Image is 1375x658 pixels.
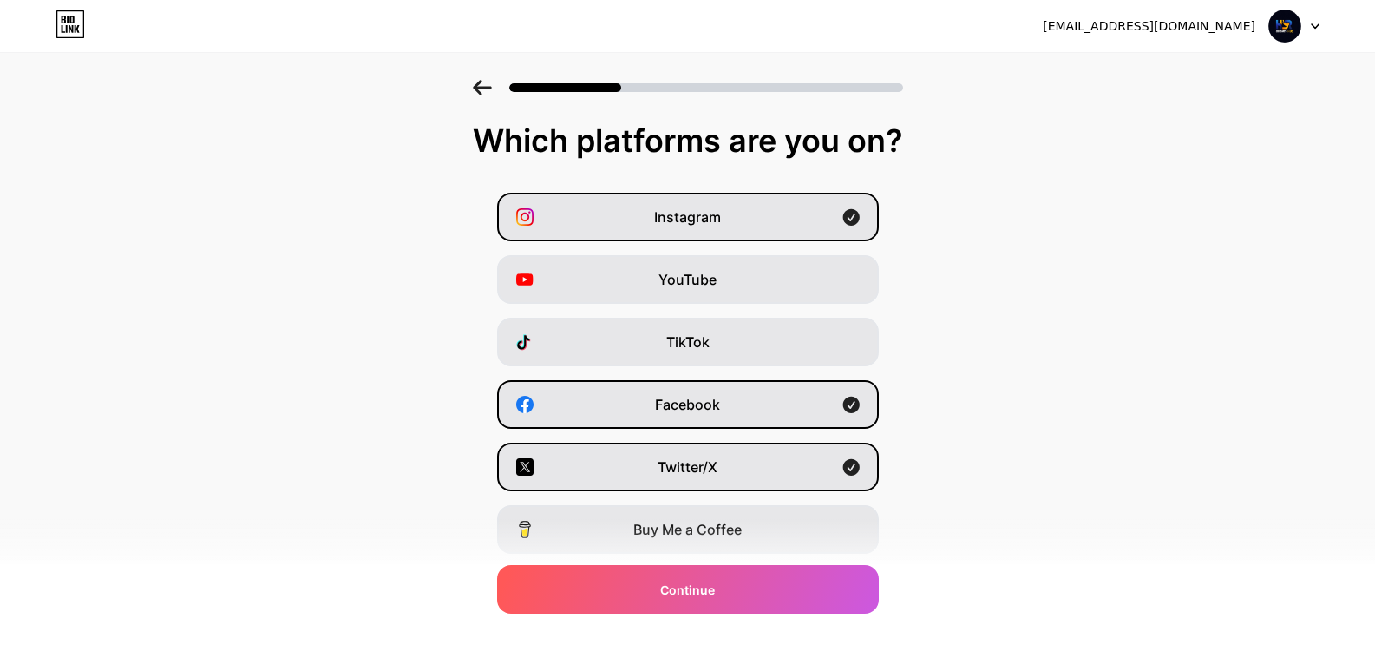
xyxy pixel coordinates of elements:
[1043,17,1255,36] div: [EMAIL_ADDRESS][DOMAIN_NAME]
[655,394,720,415] span: Facebook
[658,457,717,477] span: Twitter/X
[633,519,742,540] span: Buy Me a Coffee
[17,123,1358,158] div: Which platforms are you on?
[666,332,710,352] span: TikTok
[660,581,715,599] span: Continue
[654,207,721,227] span: Instagram
[1268,10,1301,43] img: h2sr
[658,269,717,290] span: YouTube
